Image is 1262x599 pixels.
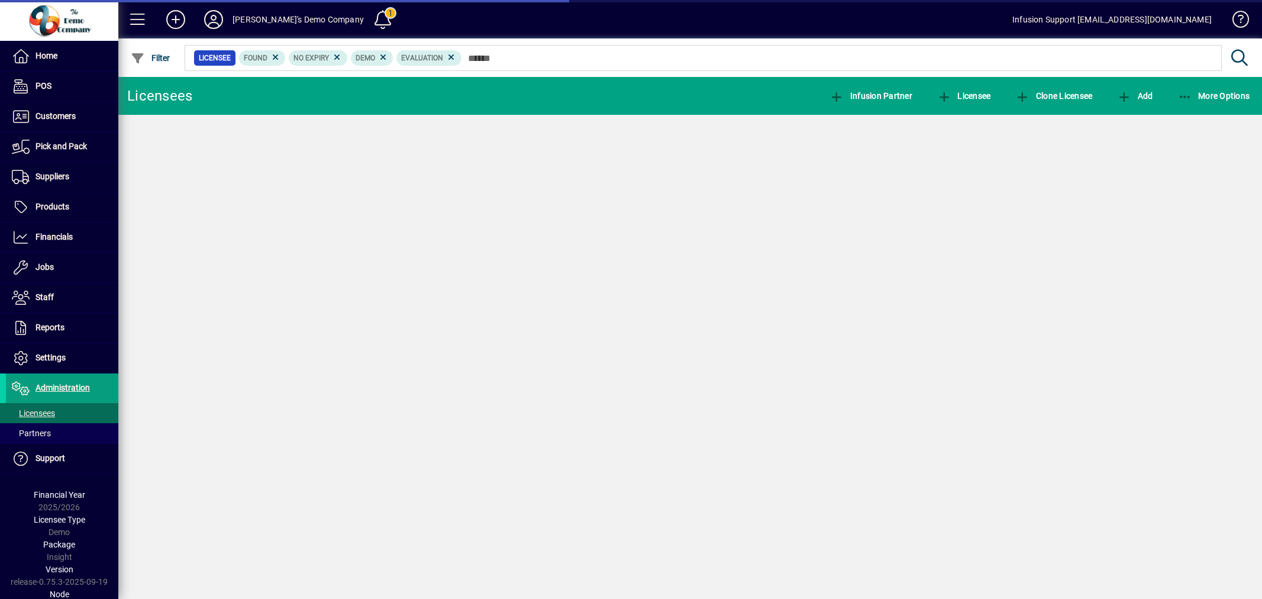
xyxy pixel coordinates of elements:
a: Licensees [6,403,118,423]
span: Customers [35,111,76,121]
span: Evaluation [401,54,443,62]
a: POS [6,72,118,101]
button: Clone Licensee [1012,85,1095,107]
span: Jobs [35,262,54,272]
a: Reports [6,313,118,343]
mat-chip: License Type: Demo [351,50,393,66]
span: Add [1117,91,1153,101]
a: Financials [6,223,118,252]
a: Suppliers [6,162,118,192]
button: Filter [128,47,173,69]
span: Version [46,565,73,574]
span: Licensee Type [34,515,85,524]
span: Infusion Partner [830,91,912,101]
span: Clone Licensee [1015,91,1092,101]
div: Licensees [127,86,192,105]
mat-chip: Expiry status: No Expiry [289,50,347,66]
mat-chip: Found Status: Found [239,50,286,66]
span: Financials [35,232,73,241]
a: Home [6,41,118,71]
a: Staff [6,283,118,313]
a: Jobs [6,253,118,282]
div: Infusion Support [EMAIL_ADDRESS][DOMAIN_NAME] [1012,10,1212,29]
span: Licensee [199,52,231,64]
span: Found [244,54,267,62]
a: Knowledge Base [1224,2,1247,41]
a: Pick and Pack [6,132,118,162]
button: More Options [1175,85,1253,107]
span: Products [35,202,69,211]
span: Partners [12,429,51,438]
a: Support [6,444,118,474]
span: Node [50,590,69,599]
span: Financial Year [34,490,85,500]
span: Package [43,540,75,549]
span: Settings [35,353,66,362]
a: Customers [6,102,118,131]
a: Settings [6,343,118,373]
span: More Options [1178,91,1250,101]
span: Pick and Pack [35,141,87,151]
span: Staff [35,292,54,302]
mat-chip: License Type: Evaluation [396,50,461,66]
a: Partners [6,423,118,443]
a: Products [6,192,118,222]
span: Reports [35,323,64,332]
div: [PERSON_NAME]'s Demo Company [233,10,364,29]
span: Home [35,51,57,60]
button: Infusion Partner [827,85,915,107]
button: Add [1114,85,1156,107]
button: Add [157,9,195,30]
span: Filter [131,53,170,63]
span: POS [35,81,51,91]
button: Profile [195,9,233,30]
span: Licensees [12,408,55,418]
span: Administration [35,383,90,392]
span: Demo [356,54,375,62]
span: Suppliers [35,172,69,181]
span: No Expiry [293,54,329,62]
span: Licensee [937,91,991,101]
button: Licensee [934,85,994,107]
span: Support [35,453,65,463]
